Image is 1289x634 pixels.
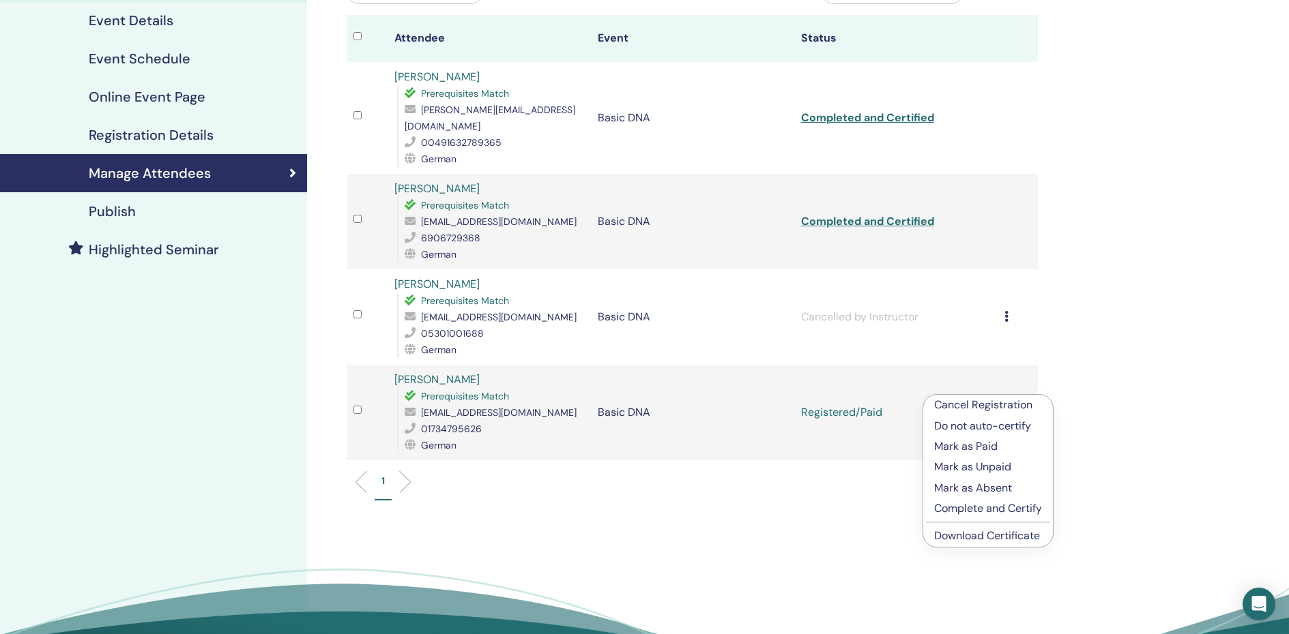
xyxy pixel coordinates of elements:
td: Basic DNA [591,174,794,269]
span: German [421,439,457,451]
p: 1 [381,474,385,488]
a: Download Certificate [934,528,1040,543]
a: [PERSON_NAME] [394,181,480,196]
span: Prerequisites Match [421,390,509,402]
th: Event [591,15,794,62]
span: German [421,153,457,165]
span: 00491632789365 [421,136,502,149]
span: German [421,344,457,356]
p: Complete and Certify [934,500,1042,517]
span: Prerequisites Match [421,295,509,307]
span: [EMAIL_ADDRESS][DOMAIN_NAME] [421,311,577,323]
span: [EMAIL_ADDRESS][DOMAIN_NAME] [421,215,577,228]
th: Attendee [388,15,591,62]
h4: Publish [89,203,136,220]
p: Cancel Registration [934,397,1042,413]
p: Mark as Unpaid [934,459,1042,475]
a: Completed and Certified [801,110,934,125]
span: Prerequisites Match [421,87,509,100]
span: Prerequisites Match [421,199,509,211]
h4: Registration Details [89,127,214,143]
a: Completed and Certified [801,214,934,228]
a: [PERSON_NAME] [394,277,480,291]
h4: Online Event Page [89,89,205,105]
span: 6906729368 [421,232,480,244]
a: [PERSON_NAME] [394,372,480,387]
p: Do not auto-certify [934,418,1042,434]
a: [PERSON_NAME] [394,70,480,84]
td: Basic DNA [591,62,794,174]
td: Basic DNA [591,269,794,365]
span: 05301001688 [421,327,484,339]
td: Basic DNA [591,365,794,460]
span: 01734795626 [421,423,482,435]
p: Mark as Paid [934,438,1042,455]
h4: Manage Attendees [89,165,211,181]
h4: Highlighted Seminar [89,241,219,258]
th: Status [794,15,998,62]
span: German [421,248,457,260]
span: [PERSON_NAME][EMAIL_ADDRESS][DOMAIN_NAME] [405,104,575,132]
h4: Event Schedule [89,50,190,67]
p: Mark as Absent [934,480,1042,496]
h4: Event Details [89,12,173,29]
span: [EMAIL_ADDRESS][DOMAIN_NAME] [421,406,577,419]
div: Open Intercom Messenger [1243,588,1275,620]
